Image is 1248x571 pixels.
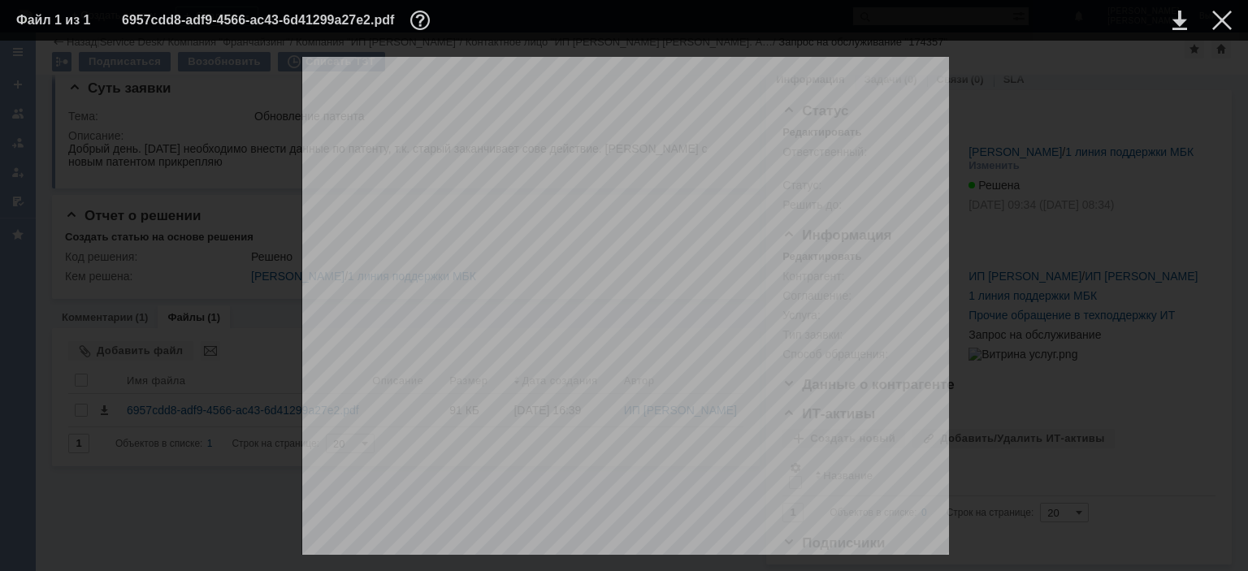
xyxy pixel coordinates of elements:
[1172,11,1187,30] div: Скачать файл
[410,11,435,30] div: Дополнительная информация о файле (F11)
[1212,11,1232,30] div: Закрыть окно (Esc)
[122,11,435,30] div: 6957cdd8-adf9-4566-ac43-6d41299a27e2.pdf
[16,14,97,27] div: Файл 1 из 1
